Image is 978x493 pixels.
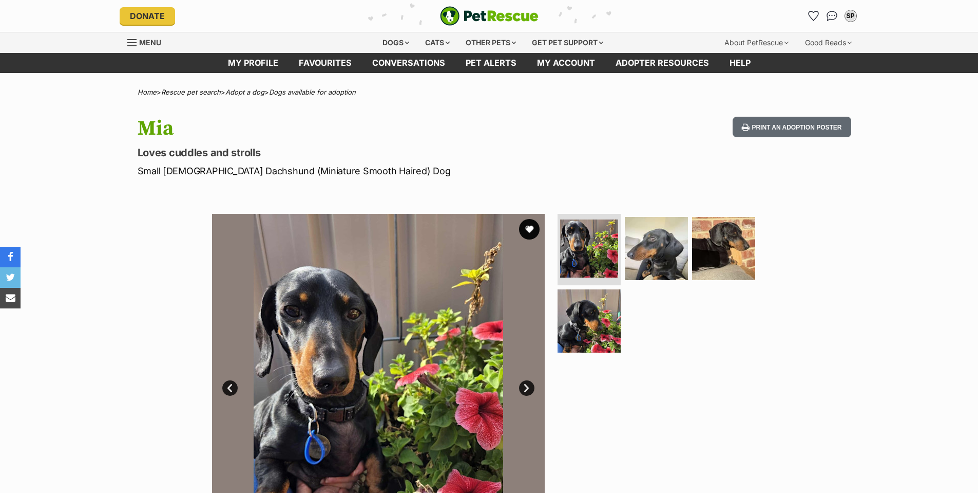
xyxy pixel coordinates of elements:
[289,53,362,73] a: Favourites
[527,53,605,73] a: My account
[222,380,238,396] a: Prev
[139,38,161,47] span: Menu
[440,6,539,26] img: logo-e224e6f780fb5917bec1dbf3a21bbac754714ae5b6737aabdf751b685950b380.svg
[362,53,455,73] a: conversations
[458,32,523,53] div: Other pets
[525,32,610,53] div: Get pet support
[418,32,457,53] div: Cats
[827,11,837,21] img: chat-41dd97257d64d25036548639549fe6c8038ab92f7586957e7f3b1b290dea8141.svg
[112,88,867,96] div: > > >
[692,217,755,280] img: Photo of Mia
[605,53,719,73] a: Adopter resources
[225,88,264,96] a: Adopt a dog
[719,53,761,73] a: Help
[455,53,527,73] a: Pet alerts
[846,11,856,21] div: SP
[138,88,157,96] a: Home
[798,32,859,53] div: Good Reads
[558,289,621,353] img: Photo of Mia
[733,117,851,138] button: Print an adoption poster
[560,220,618,278] img: Photo of Mia
[269,88,356,96] a: Dogs available for adoption
[440,6,539,26] a: PetRescue
[625,217,688,280] img: Photo of Mia
[138,164,572,178] p: Small [DEMOGRAPHIC_DATA] Dachshund (Miniature Smooth Haired) Dog
[519,219,540,240] button: favourite
[161,88,221,96] a: Rescue pet search
[138,145,572,160] p: Loves cuddles and strolls
[806,8,822,24] a: Favourites
[375,32,416,53] div: Dogs
[519,380,534,396] a: Next
[127,32,168,51] a: Menu
[806,8,859,24] ul: Account quick links
[842,8,859,24] button: My account
[218,53,289,73] a: My profile
[824,8,840,24] a: Conversations
[120,7,175,25] a: Donate
[717,32,796,53] div: About PetRescue
[138,117,572,140] h1: Mia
